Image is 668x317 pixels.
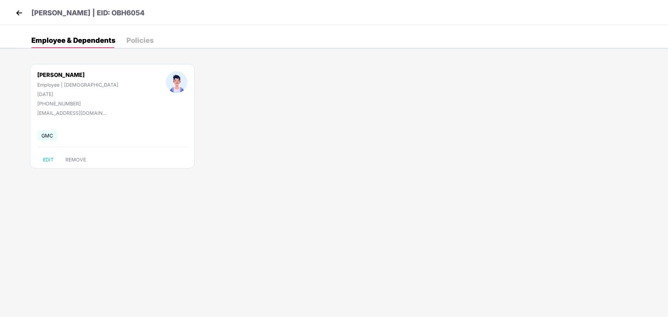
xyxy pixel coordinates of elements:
[31,8,145,18] p: [PERSON_NAME] | EID: OBH6054
[37,130,57,141] span: GMC
[37,82,118,88] div: Employee | [DEMOGRAPHIC_DATA]
[37,110,107,116] div: [EMAIL_ADDRESS][DOMAIN_NAME]
[37,71,118,78] div: [PERSON_NAME]
[65,157,86,163] span: REMOVE
[126,37,154,44] div: Policies
[14,8,24,18] img: back
[166,71,187,93] img: profileImage
[31,37,115,44] div: Employee & Dependents
[60,154,92,165] button: REMOVE
[37,154,59,165] button: EDIT
[37,91,118,97] div: [DATE]
[37,101,118,106] div: [PHONE_NUMBER]
[43,157,54,163] span: EDIT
